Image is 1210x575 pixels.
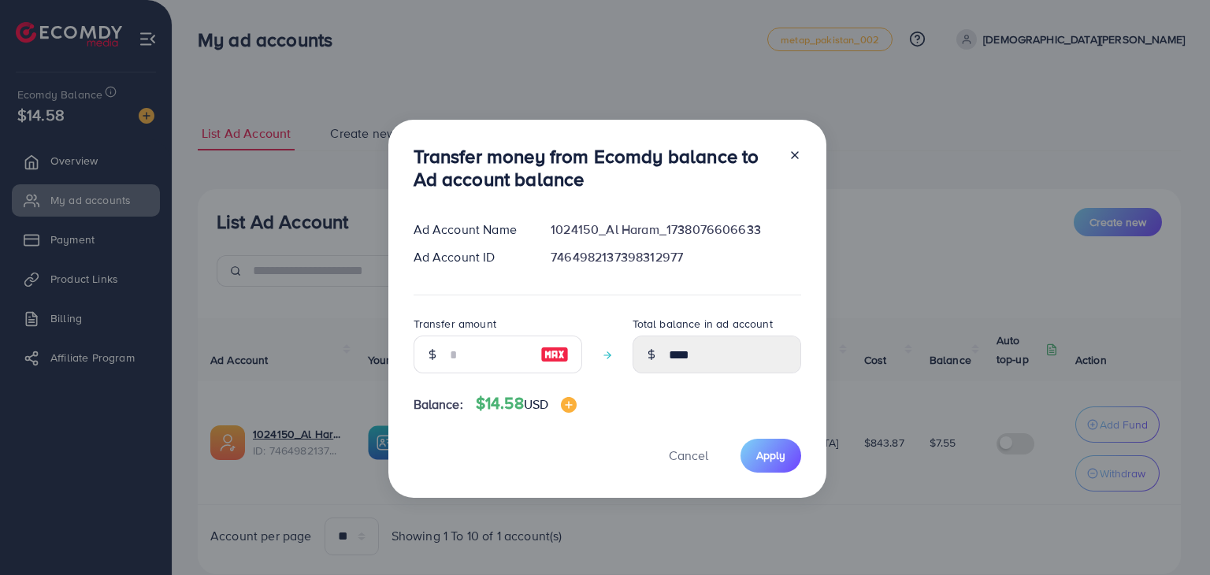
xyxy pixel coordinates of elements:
[414,145,776,191] h3: Transfer money from Ecomdy balance to Ad account balance
[740,439,801,473] button: Apply
[476,394,577,414] h4: $14.58
[756,447,785,463] span: Apply
[561,397,577,413] img: image
[1143,504,1198,563] iframe: Chat
[401,248,539,266] div: Ad Account ID
[649,439,728,473] button: Cancel
[524,395,548,413] span: USD
[401,221,539,239] div: Ad Account Name
[669,447,708,464] span: Cancel
[414,316,496,332] label: Transfer amount
[633,316,773,332] label: Total balance in ad account
[538,248,813,266] div: 7464982137398312977
[538,221,813,239] div: 1024150_Al Haram_1738076606633
[414,395,463,414] span: Balance:
[540,345,569,364] img: image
